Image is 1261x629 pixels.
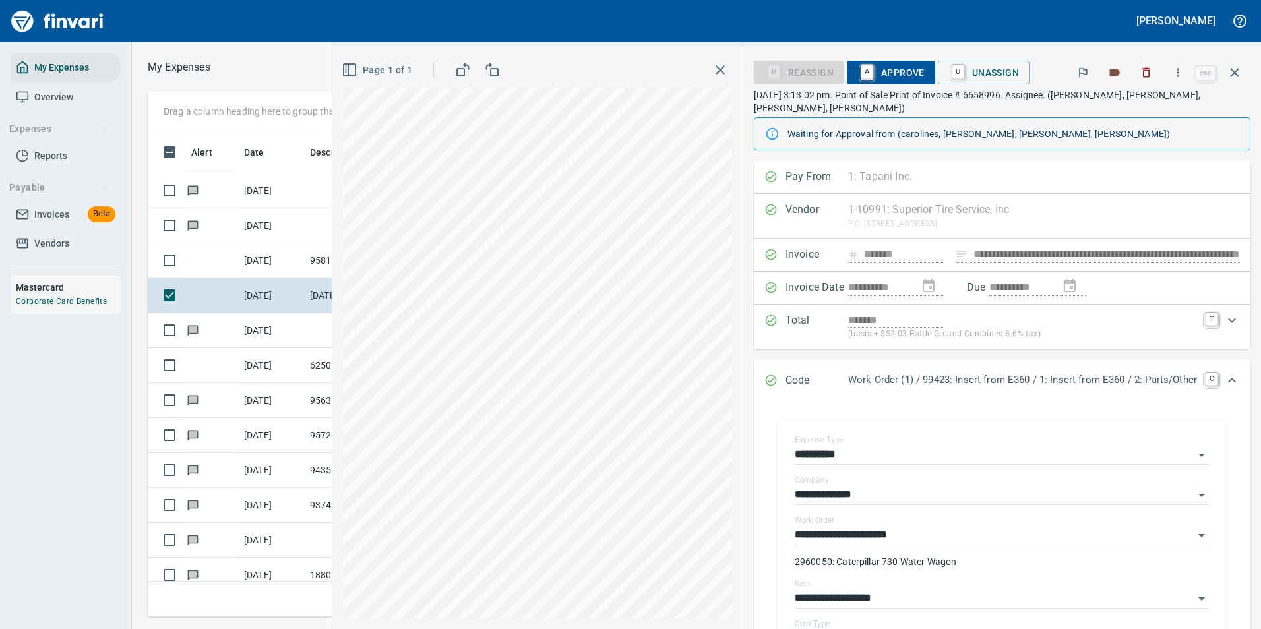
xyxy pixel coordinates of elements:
[186,396,200,404] span: Has messages
[857,61,925,84] span: Approve
[938,61,1030,84] button: UUnassign
[305,243,423,278] td: 95813.252010
[191,144,212,160] span: Alert
[795,436,844,444] label: Expense Type
[1136,14,1215,28] h5: [PERSON_NAME]
[148,59,210,75] nav: breadcrumb
[4,117,114,141] button: Expenses
[795,620,830,628] label: Cost Type
[795,555,1210,568] p: 2960050: Caterpillar 730 Water Wagon
[244,144,264,160] span: Date
[148,59,210,75] p: My Expenses
[1192,57,1250,88] span: Close invoice
[186,326,200,334] span: Has messages
[239,208,305,243] td: [DATE]
[239,453,305,488] td: [DATE]
[239,558,305,593] td: [DATE]
[305,418,423,453] td: 95724.102017
[239,173,305,208] td: [DATE]
[310,144,377,160] span: Description
[754,359,1250,403] div: Expand
[305,488,423,523] td: 93749.243008
[186,221,200,229] span: Has messages
[9,121,109,137] span: Expenses
[305,278,423,313] td: [DATE] Invoice 6658996 from Superior Tire Service, Inc (1-10991)
[186,500,200,509] span: Has messages
[754,66,844,77] div: Reassign
[9,179,109,196] span: Payable
[310,144,359,160] span: Description
[34,206,69,223] span: Invoices
[88,206,115,222] span: Beta
[239,313,305,348] td: [DATE]
[785,373,848,390] p: Code
[186,431,200,439] span: Has messages
[1192,486,1211,504] button: Open
[339,58,417,82] button: Page 1 of 1
[16,280,121,295] h6: Mastercard
[848,373,1197,388] p: Work Order (1) / 99423: Insert from E360 / 1: Insert from E360 / 2: Parts/Other
[239,383,305,418] td: [DATE]
[34,59,89,76] span: My Expenses
[34,235,69,252] span: Vendors
[186,186,200,195] span: Has messages
[948,61,1019,84] span: Unassign
[11,200,121,229] a: InvoicesBeta
[861,65,873,79] a: A
[16,297,107,306] a: Corporate Card Benefits
[191,144,230,160] span: Alert
[795,476,829,484] label: Company
[239,348,305,383] td: [DATE]
[1205,313,1218,326] a: T
[186,465,200,474] span: Has messages
[847,61,935,84] button: AApprove
[186,535,200,544] span: Has messages
[1192,446,1211,464] button: Open
[305,348,423,383] td: 625030
[305,453,423,488] td: 94359.2920043
[754,88,1250,115] p: [DATE] 3:13:02 pm. Point of Sale Print of Invoice # 6658996. Assignee: ([PERSON_NAME], [PERSON_NA...
[1196,66,1215,80] a: esc
[305,558,423,593] td: 18803.634015
[239,418,305,453] td: [DATE]
[344,62,412,78] span: Page 1 of 1
[34,89,73,105] span: Overview
[239,523,305,558] td: [DATE]
[795,580,811,587] label: Item
[239,278,305,313] td: [DATE]
[787,122,1239,146] div: Waiting for Approval from (carolines, [PERSON_NAME], [PERSON_NAME], [PERSON_NAME])
[11,229,121,258] a: Vendors
[795,516,834,524] label: Work Order
[239,243,305,278] td: [DATE]
[11,141,121,171] a: Reports
[11,53,121,82] a: My Expenses
[34,148,67,164] span: Reports
[4,175,114,200] button: Payable
[305,383,423,418] td: 95639.7100
[848,328,1197,341] p: (basis + $52.03 Battle Ground Combined 8.6% tax)
[1192,526,1211,545] button: Open
[754,305,1250,349] div: Expand
[952,65,964,79] a: U
[8,5,107,37] img: Finvari
[1205,373,1218,386] a: C
[11,82,121,112] a: Overview
[164,105,357,118] p: Drag a column heading here to group the table
[1163,58,1192,87] button: More
[186,570,200,579] span: Has messages
[244,144,282,160] span: Date
[785,313,848,341] p: Total
[1133,11,1219,31] button: [PERSON_NAME]
[239,488,305,523] td: [DATE]
[1192,589,1211,608] button: Open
